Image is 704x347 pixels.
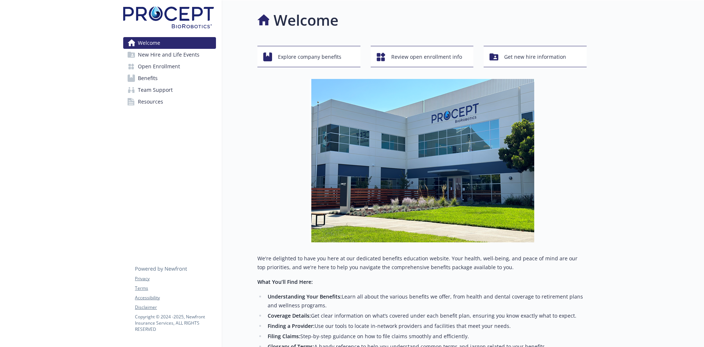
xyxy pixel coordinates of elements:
strong: Understanding Your Benefits: [268,293,342,300]
p: Copyright © 2024 - 2025 , Newfront Insurance Services, ALL RIGHTS RESERVED [135,314,216,332]
li: Get clear information on what’s covered under each benefit plan, ensuring you know exactly what t... [265,311,587,320]
a: Welcome [123,37,216,49]
a: Terms [135,285,216,292]
a: Team Support [123,84,216,96]
li: Learn all about the various benefits we offer, from health and dental coverage to retirement plan... [265,292,587,310]
a: Privacy [135,275,216,282]
button: Get new hire information [484,46,587,67]
li: Step-by-step guidance on how to file claims smoothly and efficiently. [265,332,587,341]
p: We're delighted to have you here at our dedicated benefits education website. Your health, well-b... [257,254,587,272]
strong: Filing Claims: [268,333,300,340]
a: Accessibility [135,294,216,301]
a: Disclaimer [135,304,216,311]
span: Benefits [138,72,158,84]
span: Explore company benefits [278,50,341,64]
button: Explore company benefits [257,46,360,67]
span: Review open enrollment info [391,50,462,64]
a: New Hire and Life Events [123,49,216,61]
strong: Coverage Details: [268,312,311,319]
img: overview page banner [310,79,534,242]
button: Review open enrollment info [371,46,474,67]
h1: Welcome [274,9,338,31]
span: Resources [138,96,163,108]
span: New Hire and Life Events [138,49,199,61]
a: Resources [123,96,216,108]
a: Benefits [123,72,216,84]
span: Get new hire information [504,50,566,64]
strong: What You’ll Find Here: [257,278,313,285]
strong: Finding a Provider: [268,322,315,329]
span: Open Enrollment [138,61,180,72]
span: Team Support [138,84,173,96]
li: Use our tools to locate in-network providers and facilities that meet your needs. [265,322,587,330]
span: Welcome [138,37,160,49]
a: Open Enrollment [123,61,216,72]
